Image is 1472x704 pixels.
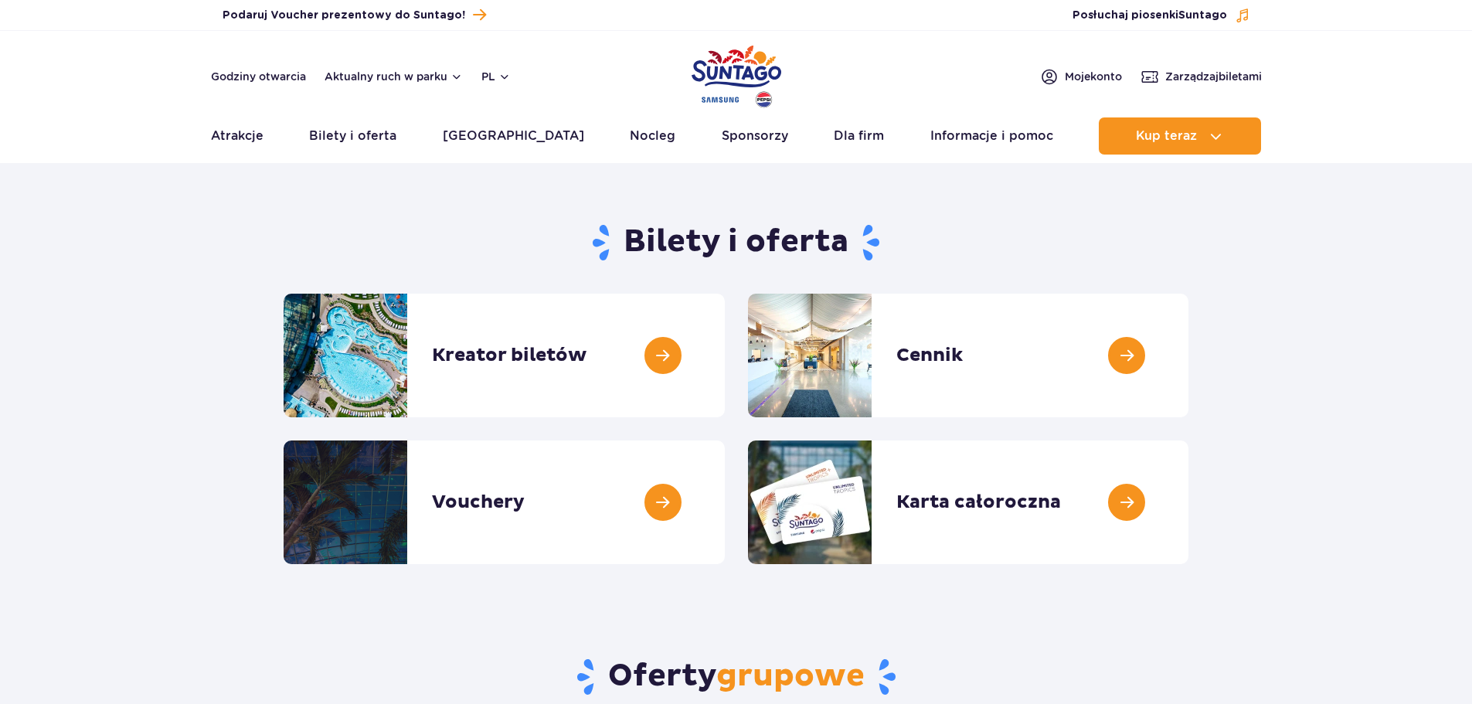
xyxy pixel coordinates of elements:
a: Park of Poland [692,39,781,110]
a: Dla firm [834,117,884,155]
a: Atrakcje [211,117,263,155]
a: Informacje i pomoc [930,117,1053,155]
span: Moje konto [1065,69,1122,84]
h2: Oferty [284,657,1188,697]
span: Suntago [1178,10,1227,21]
h1: Bilety i oferta [284,223,1188,263]
a: Godziny otwarcia [211,69,306,84]
span: Zarządzaj biletami [1165,69,1262,84]
a: Podaruj Voucher prezentowy do Suntago! [223,5,486,26]
button: Kup teraz [1099,117,1261,155]
a: Sponsorzy [722,117,788,155]
span: Kup teraz [1136,129,1197,143]
a: Zarządzajbiletami [1141,67,1262,86]
span: Podaruj Voucher prezentowy do Suntago! [223,8,465,23]
a: Bilety i oferta [309,117,396,155]
button: pl [481,69,511,84]
a: Nocleg [630,117,675,155]
span: grupowe [716,657,865,695]
button: Aktualny ruch w parku [325,70,463,83]
button: Posłuchaj piosenkiSuntago [1073,8,1250,23]
span: Posłuchaj piosenki [1073,8,1227,23]
a: Mojekonto [1040,67,1122,86]
a: [GEOGRAPHIC_DATA] [443,117,584,155]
